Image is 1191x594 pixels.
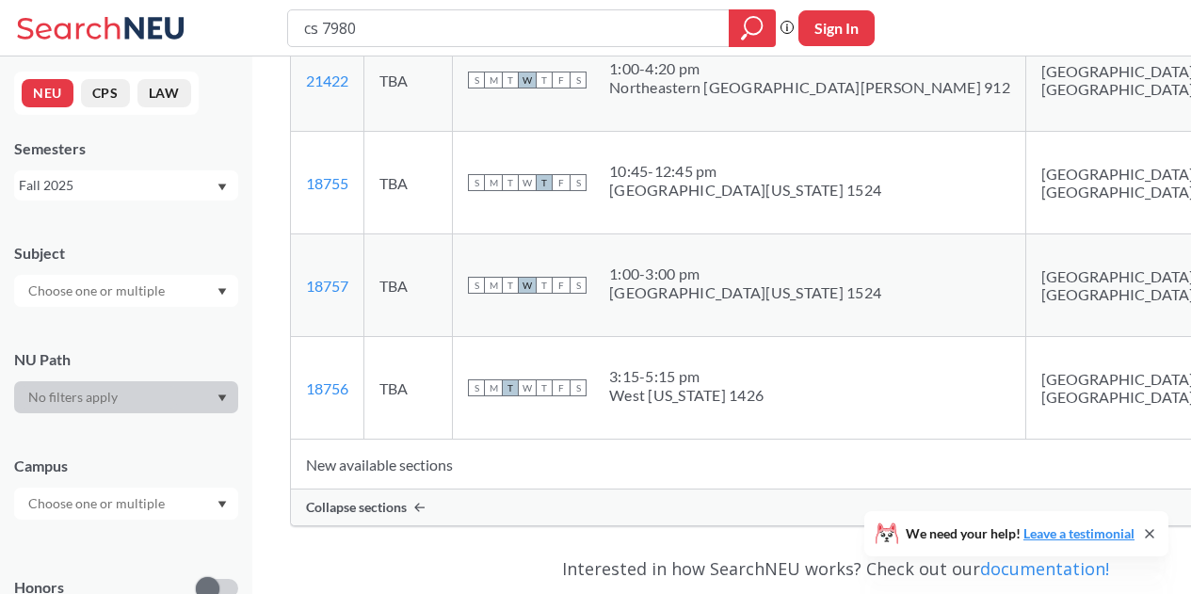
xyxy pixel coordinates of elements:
[14,170,238,201] div: Fall 2025Dropdown arrow
[609,283,881,302] div: [GEOGRAPHIC_DATA][US_STATE] 1524
[19,492,177,515] input: Choose one or multiple
[741,15,764,41] svg: magnifying glass
[19,175,216,196] div: Fall 2025
[306,379,348,397] a: 18756
[217,394,227,402] svg: Dropdown arrow
[570,174,587,191] span: S
[536,379,553,396] span: T
[485,277,502,294] span: M
[553,174,570,191] span: F
[468,277,485,294] span: S
[306,174,348,192] a: 18755
[536,72,553,88] span: T
[502,72,519,88] span: T
[502,277,519,294] span: T
[609,386,764,405] div: West [US_STATE] 1426
[609,162,881,181] div: 10:45 - 12:45 pm
[502,174,519,191] span: T
[306,499,407,516] span: Collapse sections
[519,72,536,88] span: W
[502,379,519,396] span: T
[14,275,238,307] div: Dropdown arrow
[14,138,238,159] div: Semesters
[14,381,238,413] div: Dropdown arrow
[14,243,238,264] div: Subject
[906,527,1135,540] span: We need your help!
[609,59,1010,78] div: 1:00 - 4:20 pm
[14,488,238,520] div: Dropdown arrow
[468,174,485,191] span: S
[14,456,238,476] div: Campus
[536,174,553,191] span: T
[364,132,453,234] td: TBA
[217,501,227,508] svg: Dropdown arrow
[1023,525,1135,541] a: Leave a testimonial
[137,79,191,107] button: LAW
[19,280,177,302] input: Choose one or multiple
[306,72,348,89] a: 21422
[468,379,485,396] span: S
[536,277,553,294] span: T
[468,72,485,88] span: S
[570,277,587,294] span: S
[81,79,130,107] button: CPS
[364,337,453,440] td: TBA
[570,72,587,88] span: S
[217,288,227,296] svg: Dropdown arrow
[519,379,536,396] span: W
[553,379,570,396] span: F
[798,10,875,46] button: Sign In
[609,265,881,283] div: 1:00 - 3:00 pm
[217,184,227,191] svg: Dropdown arrow
[609,181,881,200] div: [GEOGRAPHIC_DATA][US_STATE] 1524
[364,234,453,337] td: TBA
[609,78,1010,97] div: Northeastern [GEOGRAPHIC_DATA][PERSON_NAME] 912
[485,379,502,396] span: M
[306,277,348,295] a: 18757
[364,29,453,132] td: TBA
[302,12,716,44] input: Class, professor, course number, "phrase"
[519,277,536,294] span: W
[553,277,570,294] span: F
[729,9,776,47] div: magnifying glass
[22,79,73,107] button: NEU
[609,367,764,386] div: 3:15 - 5:15 pm
[570,379,587,396] span: S
[14,349,238,370] div: NU Path
[485,174,502,191] span: M
[485,72,502,88] span: M
[519,174,536,191] span: W
[553,72,570,88] span: F
[980,557,1109,580] a: documentation!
